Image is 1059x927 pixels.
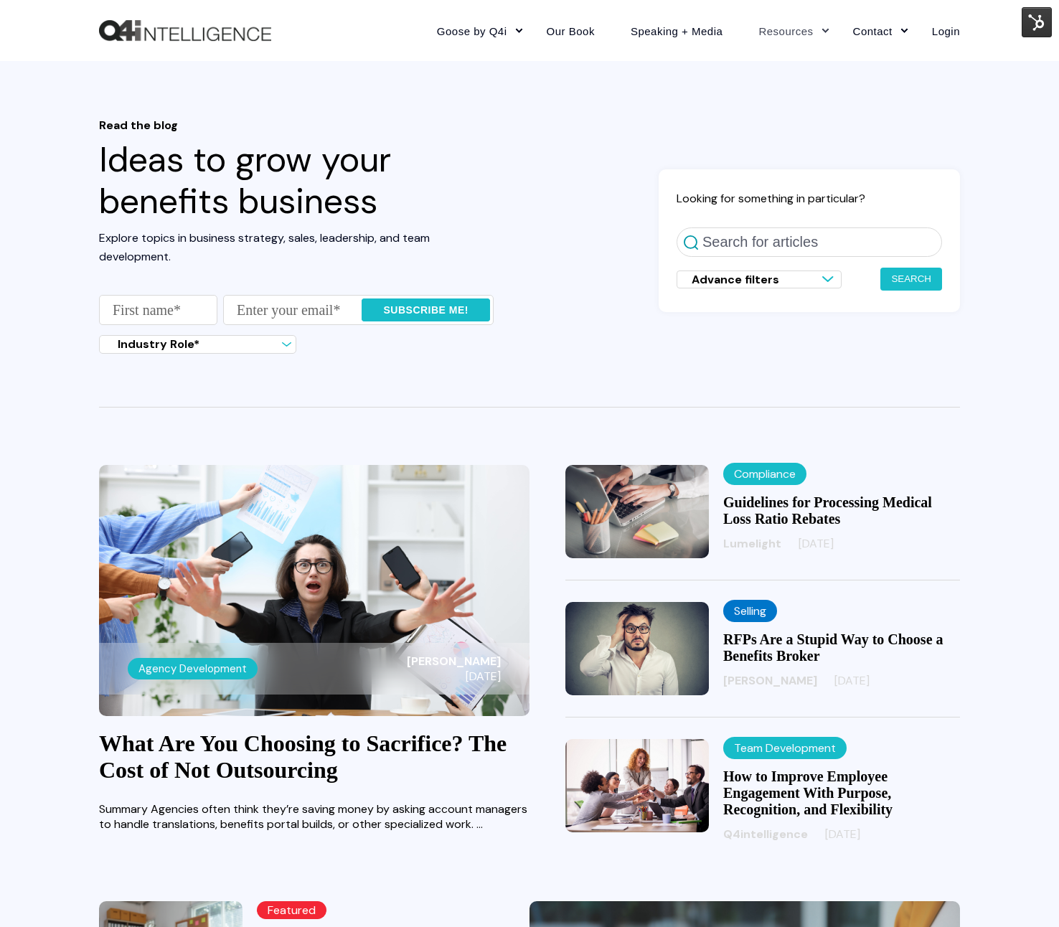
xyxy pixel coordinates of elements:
[99,118,494,222] h1: Ideas to grow your benefits business
[407,669,501,684] span: [DATE]
[692,272,779,287] span: Advance filters
[825,827,860,842] span: [DATE]
[723,631,943,664] a: RFPs Are a Stupid Way to Choose a Benefits Broker
[99,465,529,716] img: What Are You Choosing to Sacrifice? The Cost of Not Outsourcing
[677,191,942,206] h2: Looking for something in particular?
[723,600,777,622] label: Selling
[723,673,817,688] span: [PERSON_NAME]
[257,901,326,919] span: Featured
[99,20,271,42] a: Back to Home
[362,298,490,321] input: Subscribe me!
[880,268,942,291] button: Search
[99,118,494,132] span: Read the blog
[565,465,709,558] img: Guidelines for Processing Medical Loss Ratio Rebates
[99,20,271,42] img: Q4intelligence, LLC logo
[565,739,709,832] img: How to Improve Employee Engagement With Purpose, Recognition, and Flexibility
[128,658,258,679] label: Agency Development
[565,602,709,695] img: RFPs Are a Stupid Way to Choose a Benefits Broker
[1022,7,1052,37] img: HubSpot Tools Menu Toggle
[99,230,430,264] span: Explore topics in business strategy, sales, leadership, and team development.
[799,536,834,551] span: [DATE]
[99,295,217,325] input: First name*
[723,536,781,551] span: Lumelight
[834,673,870,688] span: [DATE]
[223,295,494,325] input: Enter your email*
[723,737,847,759] label: Team Development
[677,227,942,257] input: Search for articles
[99,465,529,716] a: What Are You Choosing to Sacrifice? The Cost of Not Outsourcing Agency Development [PERSON_NAME] ...
[99,801,529,832] p: Summary Agencies often think they’re saving money by asking account managers to handle translatio...
[407,654,501,669] span: [PERSON_NAME]
[723,768,893,817] a: How to Improve Employee Engagement With Purpose, Recognition, and Flexibility
[99,730,507,783] a: What Are You Choosing to Sacrifice? The Cost of Not Outsourcing
[723,494,932,527] a: Guidelines for Processing Medical Loss Ratio Rebates
[723,827,808,842] span: Q4intelligence
[723,463,806,485] label: Compliance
